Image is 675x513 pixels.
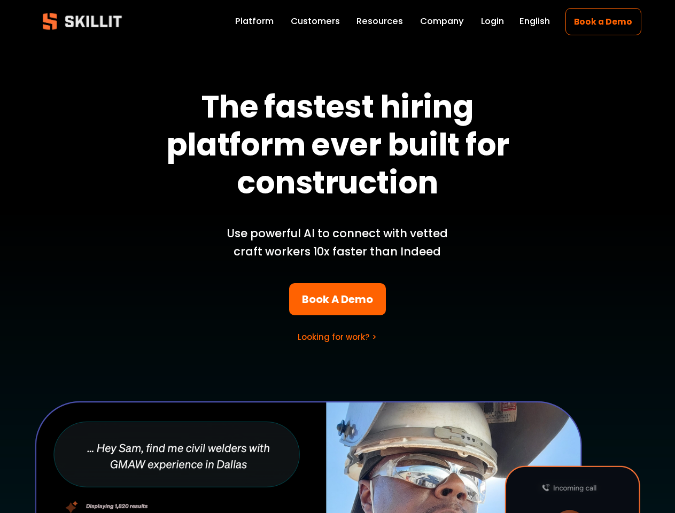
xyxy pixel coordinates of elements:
a: Customers [291,14,340,29]
a: folder dropdown [356,14,403,29]
div: language picker [519,14,550,29]
a: Platform [235,14,274,29]
strong: The fastest hiring platform ever built for construction [166,85,515,204]
p: Use powerful AI to connect with vetted craft workers 10x faster than Indeed [213,224,462,261]
a: Book A Demo [289,283,385,315]
img: Skillit [34,5,131,37]
span: Resources [356,15,403,28]
a: Book a Demo [565,8,641,35]
a: Login [481,14,504,29]
a: Company [420,14,464,29]
a: Looking for work? > [298,331,377,343]
span: English [519,15,550,28]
